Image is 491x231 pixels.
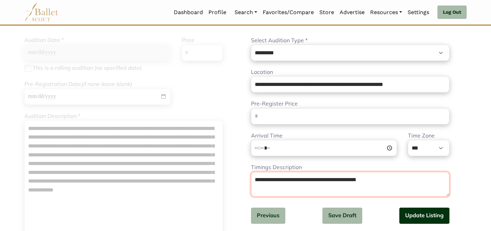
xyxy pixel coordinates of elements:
[317,5,337,20] a: Store
[206,5,229,20] a: Profile
[251,68,273,77] label: Location
[405,5,432,20] a: Settings
[367,5,405,20] a: Resources
[260,5,317,20] a: Favorites/Compare
[232,5,260,20] a: Search
[251,131,283,140] label: Arrival Time
[251,208,285,224] button: Previous
[322,208,362,224] button: Save Draft
[437,5,467,19] a: Log Out
[251,163,302,172] label: Timings Description
[408,131,435,140] label: Time Zone
[399,208,449,224] button: Update Listing
[251,99,298,108] label: Pre-Register Price
[251,36,308,45] label: Select Audition Type *
[337,5,367,20] a: Advertise
[171,5,206,20] a: Dashboard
